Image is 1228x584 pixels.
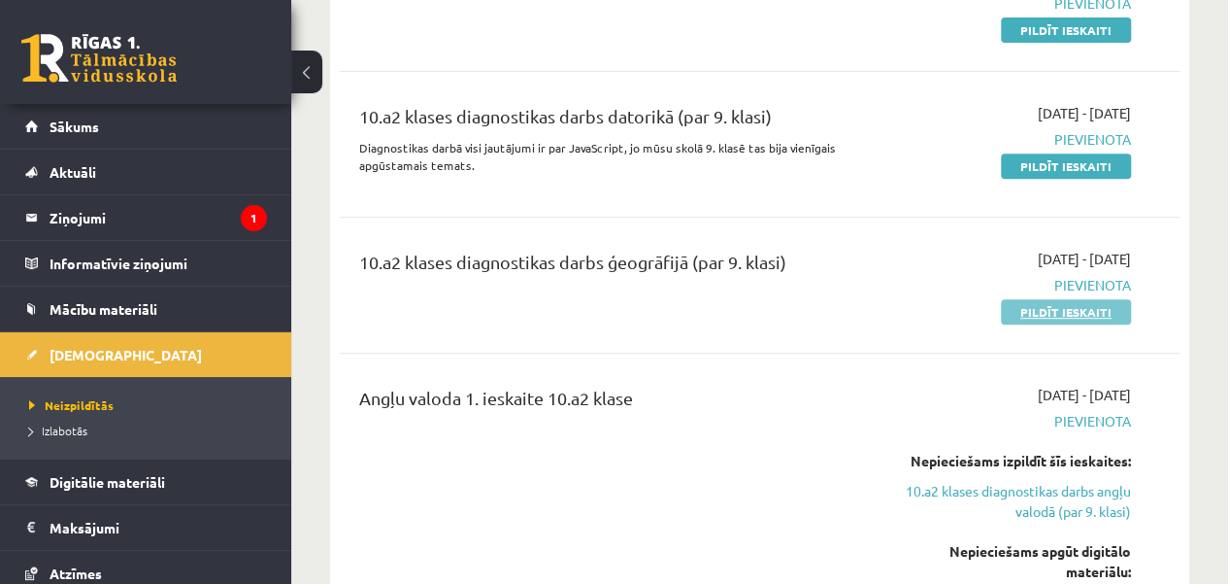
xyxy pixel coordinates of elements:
[50,346,202,363] span: [DEMOGRAPHIC_DATA]
[29,397,114,413] span: Neizpildītās
[359,385,864,421] div: Angļu valoda 1. ieskaite 10.a2 klase
[25,241,267,286] a: Informatīvie ziņojumi
[1038,385,1131,405] span: [DATE] - [DATE]
[1038,103,1131,123] span: [DATE] - [DATE]
[25,195,267,240] a: Ziņojumi1
[241,205,267,231] i: 1
[25,104,267,149] a: Sākums
[893,481,1131,522] a: 10.a2 klases diagnostikas darbs angļu valodā (par 9. klasi)
[50,163,96,181] span: Aktuāli
[29,396,272,414] a: Neizpildītās
[25,460,267,504] a: Digitālie materiāli
[50,241,267,286] legend: Informatīvie ziņojumi
[1038,249,1131,269] span: [DATE] - [DATE]
[50,505,267,550] legend: Maksājumi
[359,139,864,174] p: Diagnostikas darbā visi jautājumi ir par JavaScript, jo mūsu skolā 9. klasē tas bija vienīgais ap...
[25,287,267,331] a: Mācību materiāli
[50,300,157,318] span: Mācību materiāli
[25,332,267,377] a: [DEMOGRAPHIC_DATA]
[50,118,99,135] span: Sākums
[29,422,272,439] a: Izlabotās
[893,411,1131,431] span: Pievienota
[359,249,864,285] div: 10.a2 klases diagnostikas darbs ģeogrāfijā (par 9. klasi)
[1001,17,1131,43] a: Pildīt ieskaiti
[893,541,1131,582] div: Nepieciešams apgūt digitālo materiālu:
[1001,299,1131,325] a: Pildīt ieskaiti
[893,451,1131,471] div: Nepieciešams izpildīt šīs ieskaites:
[359,103,864,139] div: 10.a2 klases diagnostikas darbs datorikā (par 9. klasi)
[893,275,1131,295] span: Pievienota
[893,129,1131,150] span: Pievienota
[50,195,267,240] legend: Ziņojumi
[25,150,267,194] a: Aktuāli
[50,473,165,491] span: Digitālie materiāli
[1001,154,1131,179] a: Pildīt ieskaiti
[25,505,267,550] a: Maksājumi
[50,565,102,582] span: Atzīmes
[29,423,87,438] span: Izlabotās
[21,34,177,83] a: Rīgas 1. Tālmācības vidusskola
